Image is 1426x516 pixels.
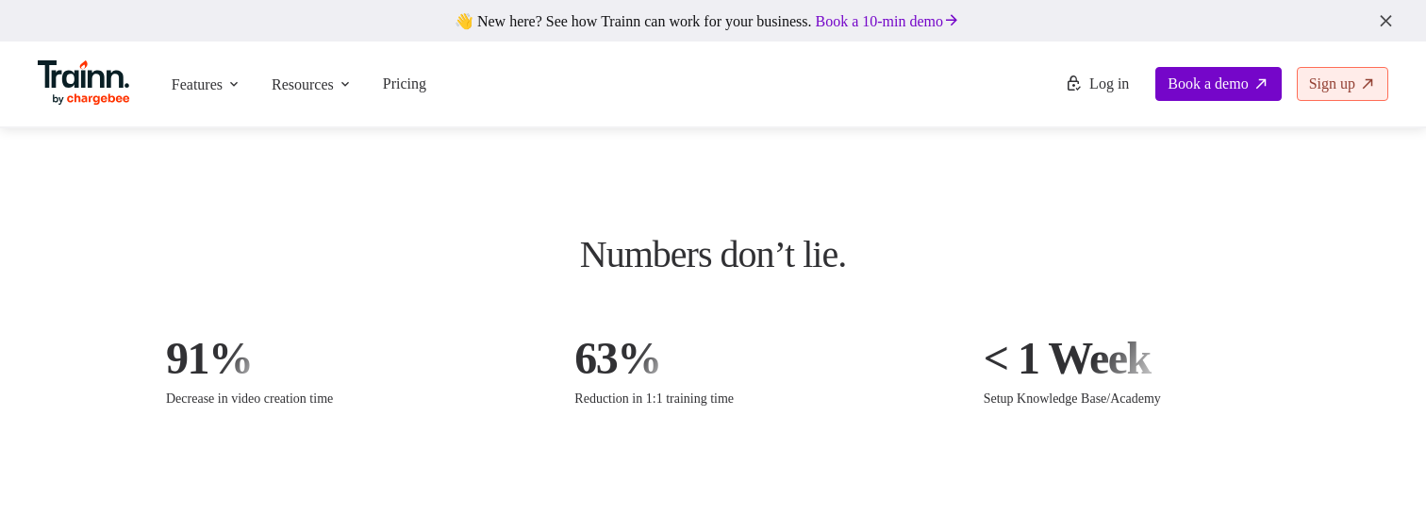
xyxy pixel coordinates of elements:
[1155,67,1281,101] a: Book a demo
[383,75,426,92] a: Pricing
[274,226,1152,283] div: Numbers don’t lie.
[1089,75,1129,92] span: Log in
[984,383,1257,414] p: Setup Knowledge Base/Academy
[1297,67,1388,101] a: Sign up
[166,334,257,383] b: 91%
[1332,425,1426,516] iframe: Chat Widget
[38,60,130,106] img: Trainn Logo
[272,75,334,95] span: Resources
[574,383,848,414] p: Reduction in 1:1 training time
[812,9,965,33] a: Book a 10-min demo
[166,383,439,414] p: Decrease in video creation time
[984,334,1154,383] b: < 1 Week
[11,11,1415,30] div: 👋 New here? See how Trainn can work for your business.
[574,334,665,383] b: 63%
[172,75,223,95] span: Features
[1053,67,1140,101] a: Log in
[1309,75,1355,92] span: Sign up
[1168,75,1248,92] span: Book a demo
